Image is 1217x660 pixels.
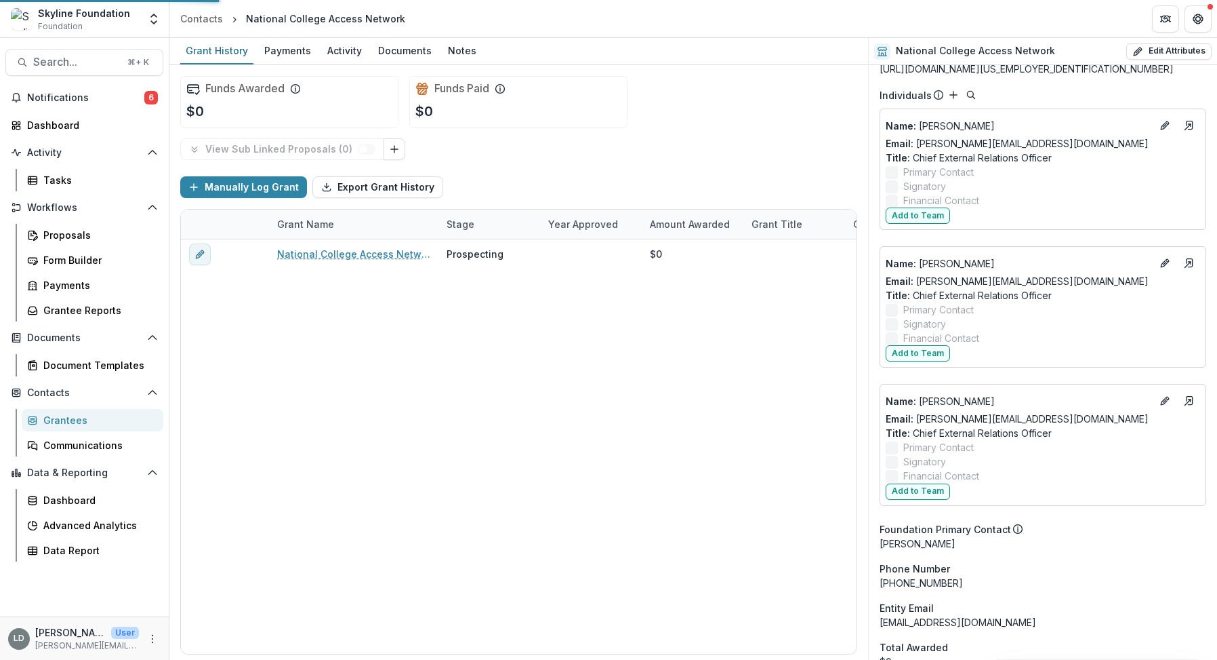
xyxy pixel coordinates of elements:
[22,539,163,562] a: Data Report
[438,210,540,239] div: Stage
[27,387,142,399] span: Contacts
[5,462,163,484] button: Open Data & Reporting
[180,38,253,64] a: Grant History
[886,275,913,287] span: Email:
[880,640,948,655] span: Total Awarded
[442,38,482,64] a: Notes
[880,62,1206,76] div: [URL][DOMAIN_NAME][US_EMPLOYER_IDENTIFICATION_NUMBER]
[33,56,119,69] span: Search...
[186,101,204,121] p: $0
[743,217,810,231] div: Grant Title
[642,210,743,239] div: Amount Awarded
[322,38,367,64] a: Activity
[1157,393,1173,409] button: Edit
[886,258,916,269] span: Name :
[880,537,1206,551] p: [PERSON_NAME]
[880,562,950,576] span: Phone Number
[35,625,106,640] p: [PERSON_NAME]
[22,249,163,271] a: Form Builder
[945,87,962,103] button: Add
[540,217,626,231] div: Year approved
[743,210,845,239] div: Grant Title
[43,493,152,507] div: Dashboard
[312,176,443,198] button: Export Grant History
[22,299,163,322] a: Grantee Reports
[180,138,384,160] button: View Sub Linked Proposals (0)
[205,82,285,95] h2: Funds Awarded
[438,217,482,231] div: Stage
[650,247,662,261] div: $0
[903,193,979,208] span: Financial Contact
[886,120,916,132] span: Name :
[22,274,163,296] a: Payments
[246,12,405,26] div: National College Access Network
[35,640,139,652] p: [PERSON_NAME][EMAIL_ADDRESS][DOMAIN_NAME]
[5,197,163,218] button: Open Workflows
[180,176,307,198] button: Manually Log Grant
[5,142,163,163] button: Open Activity
[886,119,1151,133] a: Name: [PERSON_NAME]
[886,394,1151,408] p: [PERSON_NAME]
[180,41,253,60] div: Grant History
[5,114,163,136] a: Dashboard
[886,256,1151,271] a: Name: [PERSON_NAME]
[180,12,223,26] div: Contacts
[896,45,1055,57] h2: National College Access Network
[43,543,152,558] div: Data Report
[1157,255,1173,271] button: Edit
[886,426,1200,440] p: Chief External Relations Officer
[5,327,163,349] button: Open Documents
[886,413,913,425] span: Email:
[322,41,367,60] div: Activity
[886,394,1151,408] a: Name: [PERSON_NAME]
[886,274,1149,288] a: Email: [PERSON_NAME][EMAIL_ADDRESS][DOMAIN_NAME]
[903,303,974,317] span: Primary Contact
[1178,252,1200,274] a: Go to contact
[442,41,482,60] div: Notes
[175,9,228,28] a: Contacts
[38,20,83,33] span: Foundation
[144,91,158,104] span: 6
[43,253,152,267] div: Form Builder
[259,38,316,64] a: Payments
[43,278,152,292] div: Payments
[886,256,1151,271] p: [PERSON_NAME]
[22,224,163,246] a: Proposals
[43,438,152,452] div: Communications
[5,382,163,404] button: Open Contacts
[14,634,24,643] div: Lisa Dinh
[415,101,433,121] p: $0
[277,247,430,261] a: National College Access Network - 2025 - New Application
[373,38,437,64] a: Documents
[886,290,910,301] span: Title :
[144,5,163,33] button: Open entity switcher
[1178,115,1200,136] a: Go to contact
[903,317,946,331] span: Signatory
[886,484,950,500] button: Add to Team
[434,82,489,95] h2: Funds Paid
[886,152,910,163] span: Title :
[1178,390,1200,412] a: Go to contact
[27,332,142,344] span: Documents
[886,288,1200,303] p: Chief External Relations Officer
[205,144,358,155] p: View Sub Linked Proposals ( 0 )
[886,119,1151,133] p: [PERSON_NAME]
[175,9,411,28] nav: breadcrumb
[1152,5,1179,33] button: Partners
[903,454,946,469] span: Signatory
[22,434,163,457] a: Communications
[22,489,163,511] a: Dashboard
[886,427,910,439] span: Title :
[269,217,342,231] div: Grant Name
[886,345,950,362] button: Add to Team
[886,395,916,407] span: Name :
[886,412,1149,426] a: Email: [PERSON_NAME][EMAIL_ADDRESS][DOMAIN_NAME]
[845,210,947,239] div: Grant Term
[886,151,1200,165] p: Chief External Relations Officer
[43,358,152,372] div: Document Templates
[880,522,1011,537] p: Foundation Primary Contact
[11,8,33,30] img: Skyline Foundation
[845,217,914,231] div: Grant Term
